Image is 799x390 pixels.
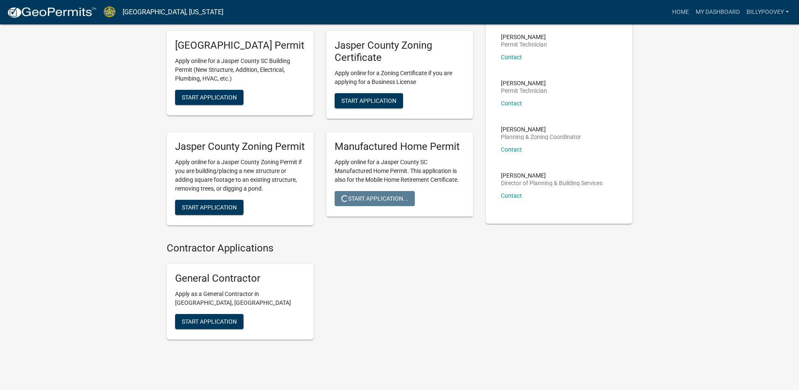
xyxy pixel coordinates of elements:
p: Apply online for a Jasper County Zoning Permit if you are building/placing a new structure or add... [175,158,305,193]
h5: Jasper County Zoning Permit [175,141,305,153]
a: billypoovey [743,4,792,20]
button: Start Application [335,93,403,108]
h5: Manufactured Home Permit [335,141,465,153]
p: [PERSON_NAME] [501,126,581,132]
a: Contact [501,54,522,60]
wm-workflow-list-section: Applications [167,9,473,232]
p: Apply as a General Contractor in [GEOGRAPHIC_DATA], [GEOGRAPHIC_DATA] [175,290,305,307]
p: Apply online for a Zoning Certificate if you are applying for a Business License [335,69,465,86]
p: [PERSON_NAME] [501,34,547,40]
span: Start Application... [341,195,408,202]
p: [PERSON_NAME] [501,80,547,86]
a: Home [669,4,692,20]
p: Planning & Zoning Coordinator [501,134,581,140]
a: Contact [501,100,522,107]
p: Apply online for a Jasper County SC Building Permit (New Structure, Addition, Electrical, Plumbin... [175,57,305,83]
h5: [GEOGRAPHIC_DATA] Permit [175,39,305,52]
button: Start Application... [335,191,415,206]
button: Start Application [175,314,244,329]
h5: General Contractor [175,272,305,285]
a: Contact [501,192,522,199]
p: Apply online for a Jasper County SC Manufactured Home Permit. This application is also for the Mo... [335,158,465,184]
p: Permit Technician [501,42,547,47]
h5: Jasper County Zoning Certificate [335,39,465,64]
span: Start Application [182,318,237,325]
button: Start Application [175,200,244,215]
p: Director of Planning & Building Services [501,180,603,186]
a: My Dashboard [692,4,743,20]
span: Start Application [341,97,396,104]
a: [GEOGRAPHIC_DATA], [US_STATE] [123,5,223,19]
span: Start Application [182,204,237,210]
button: Start Application [175,90,244,105]
p: Permit Technician [501,88,547,94]
wm-workflow-list-section: Contractor Applications [167,242,473,347]
h4: Contractor Applications [167,242,473,254]
span: Start Application [182,94,237,101]
img: Jasper County, South Carolina [103,6,116,18]
a: Contact [501,146,522,153]
p: [PERSON_NAME] [501,173,603,178]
